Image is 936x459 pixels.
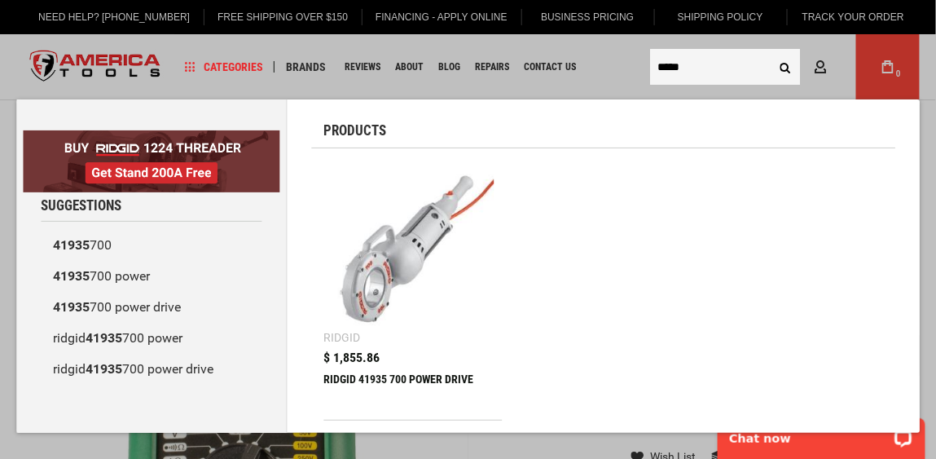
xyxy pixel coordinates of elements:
[770,51,801,82] button: Search
[86,361,122,377] b: 41935
[324,124,387,138] span: Products
[41,292,262,323] a: 41935700 power drive
[707,408,936,459] iframe: LiveChat chat widget
[41,230,262,261] a: 41935700
[41,354,262,385] a: ridgid41935700 power drive
[324,373,503,412] div: RIDGID 41935 700 POWER DRIVE
[324,161,503,420] a: RIDGID 41935 700 POWER DRIVE Ridgid $ 1,855.86 RIDGID 41935 700 POWER DRIVE
[178,56,270,78] a: Categories
[279,56,333,78] a: Brands
[53,237,90,253] b: 41935
[86,330,122,346] b: 41935
[324,351,380,364] span: $ 1,855.86
[53,299,90,315] b: 41935
[41,199,121,213] span: Suggestions
[23,130,280,143] a: BOGO: Buy RIDGID® 1224 Threader, Get Stand 200A Free!
[324,332,361,343] div: Ridgid
[286,61,326,73] span: Brands
[332,169,494,331] img: RIDGID 41935 700 POWER DRIVE
[41,261,262,292] a: 41935700 power
[41,323,262,354] a: ridgid41935700 power
[23,130,280,192] img: BOGO: Buy RIDGID® 1224 Threader, Get Stand 200A Free!
[53,268,90,284] b: 41935
[185,61,263,73] span: Categories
